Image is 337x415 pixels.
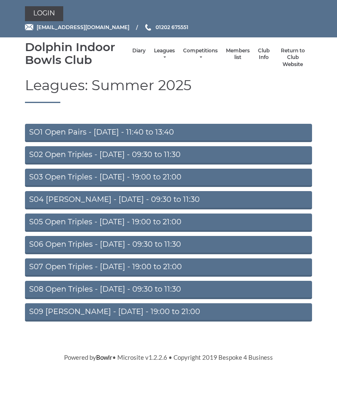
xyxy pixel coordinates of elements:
[226,47,250,61] a: Members list
[25,236,312,254] a: S06 Open Triples - [DATE] - 09:30 to 11:30
[25,124,312,142] a: SO1 Open Pairs - [DATE] - 11:40 to 13:40
[25,258,312,277] a: S07 Open Triples - [DATE] - 19:00 to 21:00
[132,47,146,54] a: Diary
[183,47,218,61] a: Competitions
[25,146,312,165] a: S02 Open Triples - [DATE] - 09:30 to 11:30
[25,78,312,103] h1: Leagues: Summer 2025
[25,41,128,66] div: Dolphin Indoor Bowls Club
[156,24,188,30] span: 01202 675551
[25,191,312,209] a: S04 [PERSON_NAME] - [DATE] - 09:30 to 11:30
[25,214,312,232] a: S05 Open Triples - [DATE] - 19:00 to 21:00
[96,354,112,361] a: Bowlr
[25,303,312,322] a: S09 [PERSON_NAME] - [DATE] - 19:00 to 21:00
[25,281,312,299] a: S08 Open Triples - [DATE] - 09:30 to 11:30
[154,47,175,61] a: Leagues
[64,354,273,361] span: Powered by • Microsite v1.2.2.6 • Copyright 2019 Bespoke 4 Business
[25,169,312,187] a: S03 Open Triples - [DATE] - 19:00 to 21:00
[278,47,308,68] a: Return to Club Website
[25,6,63,21] a: Login
[37,24,129,30] span: [EMAIL_ADDRESS][DOMAIN_NAME]
[144,23,188,31] a: Phone us 01202 675551
[145,24,151,31] img: Phone us
[258,47,270,61] a: Club Info
[25,23,129,31] a: Email [EMAIL_ADDRESS][DOMAIN_NAME]
[25,24,33,30] img: Email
